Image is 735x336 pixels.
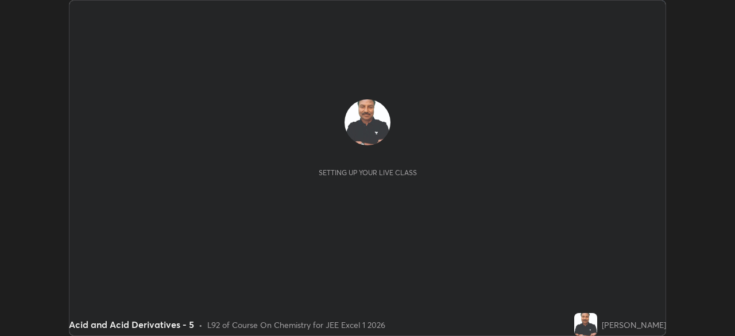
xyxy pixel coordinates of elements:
[207,319,385,331] div: L92 of Course On Chemistry for JEE Excel 1 2026
[345,99,390,145] img: 082fcddd6cff4f72b7e77e0352d4d048.jpg
[69,318,194,331] div: Acid and Acid Derivatives - 5
[602,319,666,331] div: [PERSON_NAME]
[319,168,417,177] div: Setting up your live class
[574,313,597,336] img: 082fcddd6cff4f72b7e77e0352d4d048.jpg
[199,319,203,331] div: •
